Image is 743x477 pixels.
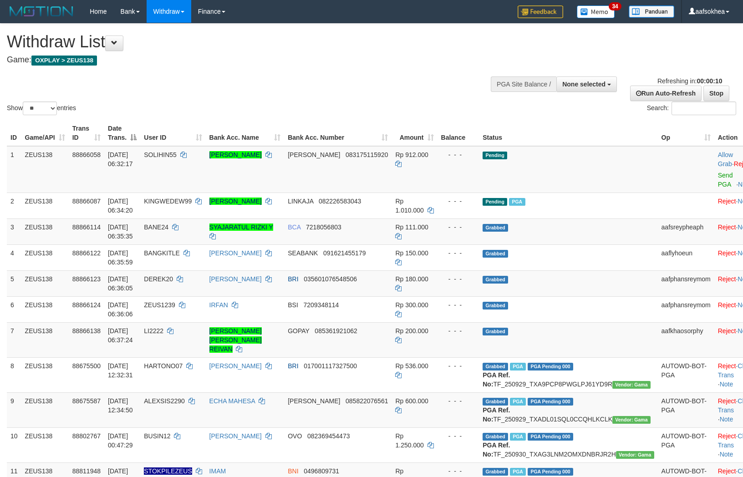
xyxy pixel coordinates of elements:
[307,432,350,440] span: Copy 082369454473 to clipboard
[23,101,57,115] select: Showentries
[21,120,69,146] th: Game/API: activate to sort column ascending
[658,296,714,322] td: aafphansreymom
[479,120,657,146] th: Status
[510,363,526,370] span: Marked by aaftrukkakada
[720,416,733,423] a: Note
[441,361,476,370] div: - - -
[209,397,255,405] a: ECHA MAHESA
[718,432,736,440] a: Reject
[510,433,526,441] span: Marked by aafsreyleap
[7,120,21,146] th: ID
[144,198,192,205] span: KINGWEDEW99
[288,397,340,405] span: [PERSON_NAME]
[483,363,508,370] span: Grabbed
[72,151,101,158] span: 88866058
[72,275,101,283] span: 88866123
[140,120,205,146] th: User ID: activate to sort column ascending
[441,467,476,476] div: - - -
[441,150,476,159] div: - - -
[718,275,736,283] a: Reject
[616,451,654,459] span: Vendor URL: https://trx31.1velocity.biz
[209,198,262,205] a: [PERSON_NAME]
[108,249,133,266] span: [DATE] 06:35:59
[323,249,366,257] span: Copy 091621455179 to clipboard
[7,322,21,357] td: 7
[21,322,69,357] td: ZEUS138
[69,120,104,146] th: Trans ID: activate to sort column ascending
[441,396,476,406] div: - - -
[21,296,69,322] td: ZEUS138
[510,398,526,406] span: Marked by aafpengsreynich
[441,326,476,335] div: - - -
[612,416,651,424] span: Vendor URL: https://trx31.1velocity.biz
[658,244,714,270] td: aaflyhoeun
[441,431,476,441] div: - - -
[483,198,507,206] span: Pending
[718,172,733,188] a: Send PGA
[21,427,69,462] td: ZEUS138
[395,249,428,257] span: Rp 150.000
[209,327,262,353] a: [PERSON_NAME] [PERSON_NAME] REIVAN
[21,357,69,392] td: ZEUS138
[629,5,674,18] img: panduan.png
[509,198,525,206] span: Marked by aafsreyleap
[7,33,486,51] h1: Withdraw List
[718,397,736,405] a: Reject
[562,81,606,88] span: None selected
[395,275,428,283] span: Rp 180.000
[658,427,714,462] td: AUTOWD-BOT-PGA
[7,296,21,322] td: 6
[479,427,657,462] td: TF_250930_TXAG3LNM2OMXDNBRJR2H
[483,468,508,476] span: Grabbed
[658,218,714,244] td: aafsreypheaph
[657,77,722,85] span: Refreshing in:
[7,56,486,65] h4: Game:
[288,301,298,309] span: BSI
[483,441,510,458] b: PGA Ref. No:
[510,468,526,476] span: Marked by aafsreyleap
[209,275,262,283] a: [PERSON_NAME]
[21,193,69,218] td: ZEUS138
[108,432,133,449] span: [DATE] 00:47:29
[288,198,313,205] span: LINKAJA
[209,151,262,158] a: [PERSON_NAME]
[395,223,428,231] span: Rp 111.000
[108,151,133,167] span: [DATE] 06:32:17
[72,223,101,231] span: 88866114
[395,362,428,370] span: Rp 536.000
[206,120,285,146] th: Bank Acc. Name: activate to sort column ascending
[483,406,510,423] b: PGA Ref. No:
[658,270,714,296] td: aafphansreymom
[392,120,437,146] th: Amount: activate to sort column ascending
[288,223,300,231] span: BCA
[720,451,733,458] a: Note
[104,120,140,146] th: Date Trans.: activate to sort column descending
[718,151,733,167] a: Allow Grab
[306,223,341,231] span: Copy 7218056803 to clipboard
[21,146,69,193] td: ZEUS138
[658,357,714,392] td: AUTOWD-BOT-PGA
[7,270,21,296] td: 5
[7,5,76,18] img: MOTION_logo.png
[108,301,133,318] span: [DATE] 06:36:06
[21,244,69,270] td: ZEUS138
[303,301,339,309] span: Copy 7209348114 to clipboard
[7,146,21,193] td: 1
[395,198,423,214] span: Rp 1.010.000
[21,270,69,296] td: ZEUS138
[483,302,508,310] span: Grabbed
[108,327,133,344] span: [DATE] 06:37:24
[108,275,133,292] span: [DATE] 06:36:05
[108,198,133,214] span: [DATE] 06:34:20
[528,363,573,370] span: PGA Pending
[288,362,298,370] span: BRI
[209,249,262,257] a: [PERSON_NAME]
[491,76,556,92] div: PGA Site Balance /
[21,392,69,427] td: ZEUS138
[658,392,714,427] td: AUTOWD-BOT-PGA
[718,301,736,309] a: Reject
[528,468,573,476] span: PGA Pending
[7,193,21,218] td: 2
[483,433,508,441] span: Grabbed
[144,249,180,257] span: BANGKITLE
